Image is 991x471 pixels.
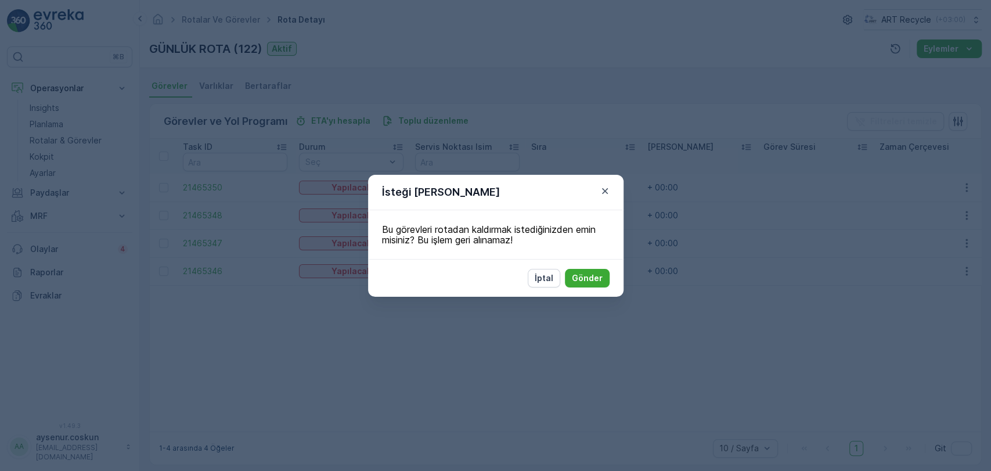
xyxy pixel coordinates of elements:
p: İsteği [PERSON_NAME] [382,184,500,200]
button: İptal [528,269,560,287]
button: Gönder [565,269,610,287]
p: Gönder [572,272,603,284]
div: Bu görevleri rotadan kaldırmak istediğinizden emin misiniz? Bu işlem geri alınamaz! [368,210,624,259]
p: İptal [535,272,553,284]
